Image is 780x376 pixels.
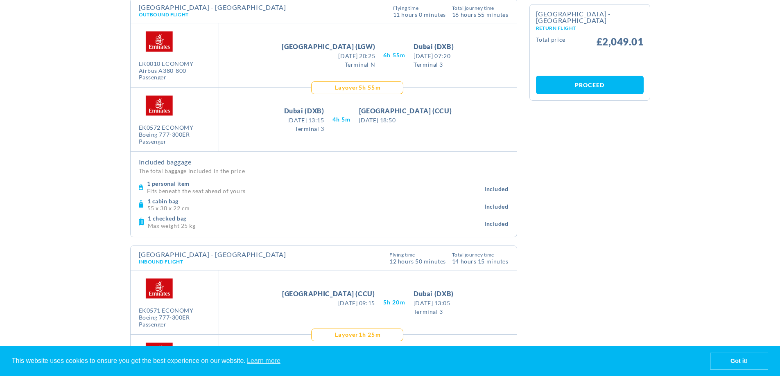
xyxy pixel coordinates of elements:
[284,124,324,133] span: Terminal 3
[282,299,375,307] span: [DATE] 09:15
[284,106,324,116] span: Dubai (DXB)
[597,37,644,47] span: £2,049.01
[148,222,485,228] p: Max weight 25 kg
[139,277,180,300] img: EK.png
[452,257,509,264] span: 14 hours 15 Minutes
[335,331,358,339] span: Layover
[335,83,358,92] span: Layover
[284,116,324,124] span: [DATE] 13:15
[139,124,213,131] div: EK0572 ECONOMY
[148,215,485,222] h4: 1 checked bag
[536,26,644,31] small: Return Flight
[139,4,286,11] h4: [GEOGRAPHIC_DATA] - [GEOGRAPHIC_DATA]
[332,115,351,124] span: 4H 5M
[414,60,454,69] span: Terminal 3
[383,298,405,306] span: 5H 20M
[389,257,446,264] span: 12 Hours 50 Minutes
[536,53,644,68] iframe: PayPal Message 1
[333,83,381,92] div: 5H 55M
[282,52,375,60] span: [DATE] 20:25
[484,203,508,211] span: Included
[139,61,213,68] div: EK0010 ECONOMY
[147,187,485,194] p: Fits beneath the seat ahead of yours
[139,11,189,18] span: Outbound Flight
[147,198,485,205] h4: 1 cabin bag
[710,353,768,369] a: dismiss cookie message
[414,299,454,307] span: [DATE] 13:05
[414,289,454,299] span: Dubai (DXB)
[147,205,485,211] p: 55 x 38 x 22 cm
[139,94,180,117] img: EK.png
[383,51,405,59] span: 6H 55M
[282,289,375,299] span: [GEOGRAPHIC_DATA] (CCU)
[393,6,446,11] span: Flying Time
[536,11,644,31] h2: [GEOGRAPHIC_DATA] - [GEOGRAPHIC_DATA]
[282,42,375,52] span: [GEOGRAPHIC_DATA] (LGW)
[139,29,180,53] img: EK.png
[139,307,213,314] div: EK0571 ECONOMY
[333,331,381,339] div: 1H 25M
[282,60,375,69] span: Terminal N
[139,314,213,328] div: Boeing 777-300ER Passenger
[414,52,454,60] span: [DATE] 07:20
[139,251,286,258] h4: [GEOGRAPHIC_DATA] - [GEOGRAPHIC_DATA]
[452,252,509,257] span: Total Journey Time
[389,252,446,257] span: Flying Time
[536,76,644,94] a: Proceed
[139,259,183,265] span: Inbound Flight
[393,11,446,18] span: 11 Hours 0 Minutes
[139,68,213,81] div: Airbus A380-800 Passenger
[536,37,565,47] small: Total Price
[139,158,509,166] h4: Included baggage
[139,131,213,145] div: Boeing 777-300ER Passenger
[414,307,454,316] span: Terminal 3
[147,180,485,187] h4: 1 personal item
[139,166,509,176] p: The total baggage included in the price
[452,6,509,11] span: Total Journey Time
[452,11,509,18] span: 16 hours 55 Minutes
[246,355,282,367] a: learn more about cookies
[12,355,710,367] span: This website uses cookies to ensure you get the best experience on our website.
[139,341,180,365] img: EK.png
[359,106,452,116] span: [GEOGRAPHIC_DATA] (CCU)
[484,185,508,193] span: Included
[359,116,452,124] span: [DATE] 18:50
[484,220,508,228] span: Included
[414,42,454,52] span: Dubai (DXB)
